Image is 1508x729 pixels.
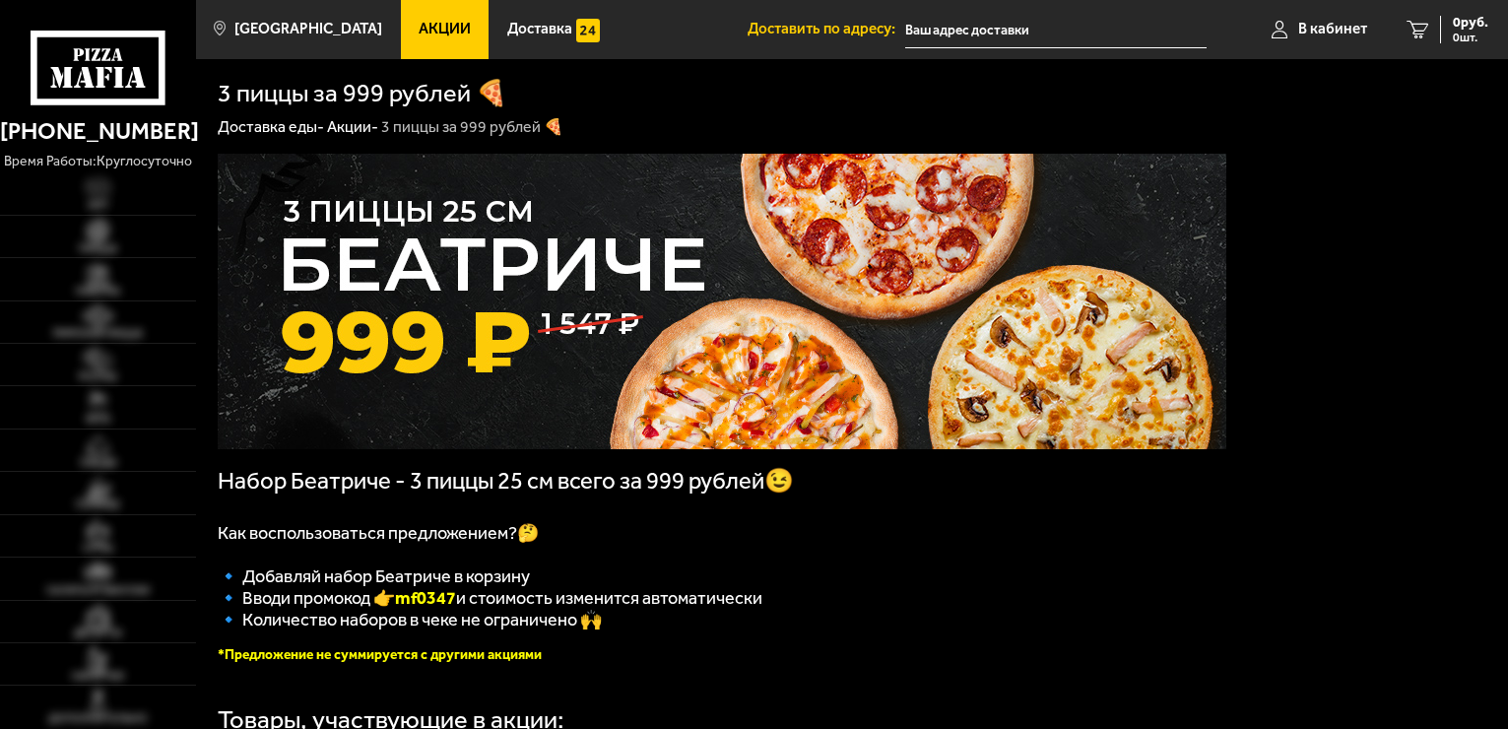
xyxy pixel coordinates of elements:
span: Как воспользоваться предложением?🤔 [218,522,539,544]
span: 🔹 Вводи промокод 👉 и стоимость изменится автоматически [218,587,762,609]
b: mf0347 [395,587,456,609]
span: 0 руб. [1453,16,1488,30]
img: 1024x1024 [218,154,1226,449]
span: 🔹 Добавляй набор Беатриче в корзину [218,565,530,587]
span: Доставить по адресу: [748,22,905,36]
a: Доставка еды- [218,117,324,136]
span: Набор Беатриче - 3 пиццы 25 см всего за 999 рублей😉 [218,467,794,495]
span: Доставка [507,22,572,36]
span: [GEOGRAPHIC_DATA] [234,22,382,36]
font: *Предложение не суммируется с другими акциями [218,646,542,663]
span: В кабинет [1298,22,1367,36]
span: Акции [419,22,471,36]
div: 3 пиццы за 999 рублей 🍕 [381,117,563,138]
span: 0 шт. [1453,32,1488,43]
h1: 3 пиццы за 999 рублей 🍕 [218,81,507,106]
a: Акции- [327,117,378,136]
span: 🔹 Количество наборов в чеке не ограничено 🙌 [218,609,602,630]
img: 15daf4d41897b9f0e9f617042186c801.svg [576,19,600,42]
input: Ваш адрес доставки [905,12,1207,48]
